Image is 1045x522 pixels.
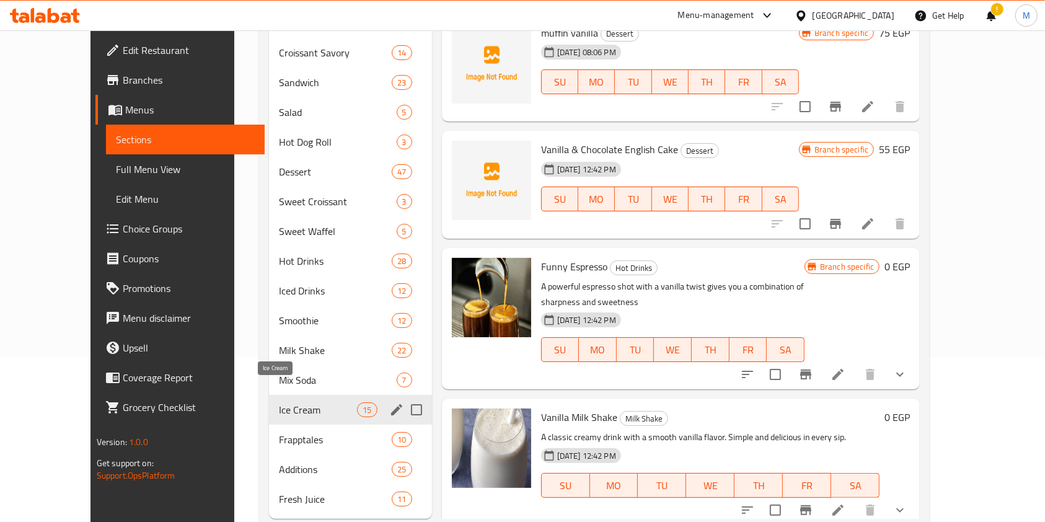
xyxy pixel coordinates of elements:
[95,95,265,125] a: Menus
[95,35,265,65] a: Edit Restaurant
[392,315,411,327] span: 12
[831,473,880,498] button: SA
[392,255,411,267] span: 28
[269,365,432,395] div: Mix Soda7
[836,477,875,495] span: SA
[610,260,658,275] div: Hot Drinks
[95,303,265,333] a: Menu disclaimer
[541,279,805,310] p: A powerful espresso shot with a vanilla twist gives you a combination of sharpness and sweetness
[772,341,800,359] span: SA
[269,484,432,514] div: Fresh Juice11
[392,492,412,507] div: items
[97,434,127,450] span: Version:
[638,473,686,498] button: TU
[879,24,910,42] h6: 75 EGP
[279,254,392,268] span: Hot Drinks
[686,473,734,498] button: WE
[885,209,915,239] button: delete
[397,224,412,239] div: items
[821,209,850,239] button: Branch-specific-item
[95,273,265,303] a: Promotions
[269,127,432,157] div: Hot Dog Roll3
[583,190,610,208] span: MO
[95,392,265,422] a: Grocery Checklist
[541,430,880,445] p: A classic creamy drink with a smooth vanilla flavor. Simple and delicious in every sip.
[279,313,392,328] span: Smoothie
[813,9,894,22] div: [GEOGRAPHIC_DATA]
[397,136,412,148] span: 3
[657,73,684,91] span: WE
[734,473,783,498] button: TH
[392,166,411,178] span: 47
[541,69,578,94] button: SU
[622,341,650,359] span: TU
[279,105,396,120] span: Salad
[654,337,692,362] button: WE
[269,306,432,335] div: Smoothie12
[452,409,531,488] img: Vanilla Milk Shake
[392,313,412,328] div: items
[730,73,757,91] span: FR
[123,73,255,87] span: Branches
[123,281,255,296] span: Promotions
[123,370,255,385] span: Coverage Report
[547,341,575,359] span: SU
[541,140,678,159] span: Vanilla & Chocolate English Cake
[125,102,255,117] span: Menus
[620,73,646,91] span: TU
[739,477,778,495] span: TH
[809,144,873,156] span: Branch specific
[541,473,590,498] button: SU
[681,144,718,158] span: Dessert
[552,46,621,58] span: [DATE] 08:06 PM
[392,343,412,358] div: items
[269,216,432,246] div: Sweet Waffel5
[358,404,376,416] span: 15
[893,503,907,518] svg: Show Choices
[694,190,720,208] span: TH
[392,432,412,447] div: items
[762,69,799,94] button: SA
[123,311,255,325] span: Menu disclaimer
[397,107,412,118] span: 5
[392,77,411,89] span: 23
[95,363,265,392] a: Coverage Report
[611,261,657,275] span: Hot Drinks
[357,402,377,417] div: items
[279,283,392,298] span: Iced Drinks
[269,97,432,127] div: Salad5
[279,373,396,387] span: Mix Soda
[730,190,757,208] span: FR
[269,425,432,454] div: Frapptales10
[689,69,725,94] button: TH
[615,69,651,94] button: TU
[860,99,875,114] a: Edit menu item
[95,244,265,273] a: Coupons
[791,360,821,389] button: Branch-specific-item
[452,258,531,337] img: Funny Espresso
[579,337,617,362] button: MO
[116,132,255,147] span: Sections
[123,251,255,266] span: Coupons
[279,194,396,209] span: Sweet Croissant
[106,154,265,184] a: Full Menu View
[452,141,531,220] img: Vanilla & Chocolate English Cake
[697,341,725,359] span: TH
[392,285,411,297] span: 12
[279,135,396,149] span: Hot Dog Roll
[860,216,875,231] a: Edit menu item
[694,73,720,91] span: TH
[116,162,255,177] span: Full Menu View
[123,400,255,415] span: Grocery Checklist
[387,400,406,419] button: edit
[269,157,432,187] div: Dessert47
[620,411,668,426] div: Milk Shake
[279,224,396,239] span: Sweet Waffel
[392,464,411,476] span: 25
[397,196,412,208] span: 3
[541,408,617,427] span: Vanilla Milk Shake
